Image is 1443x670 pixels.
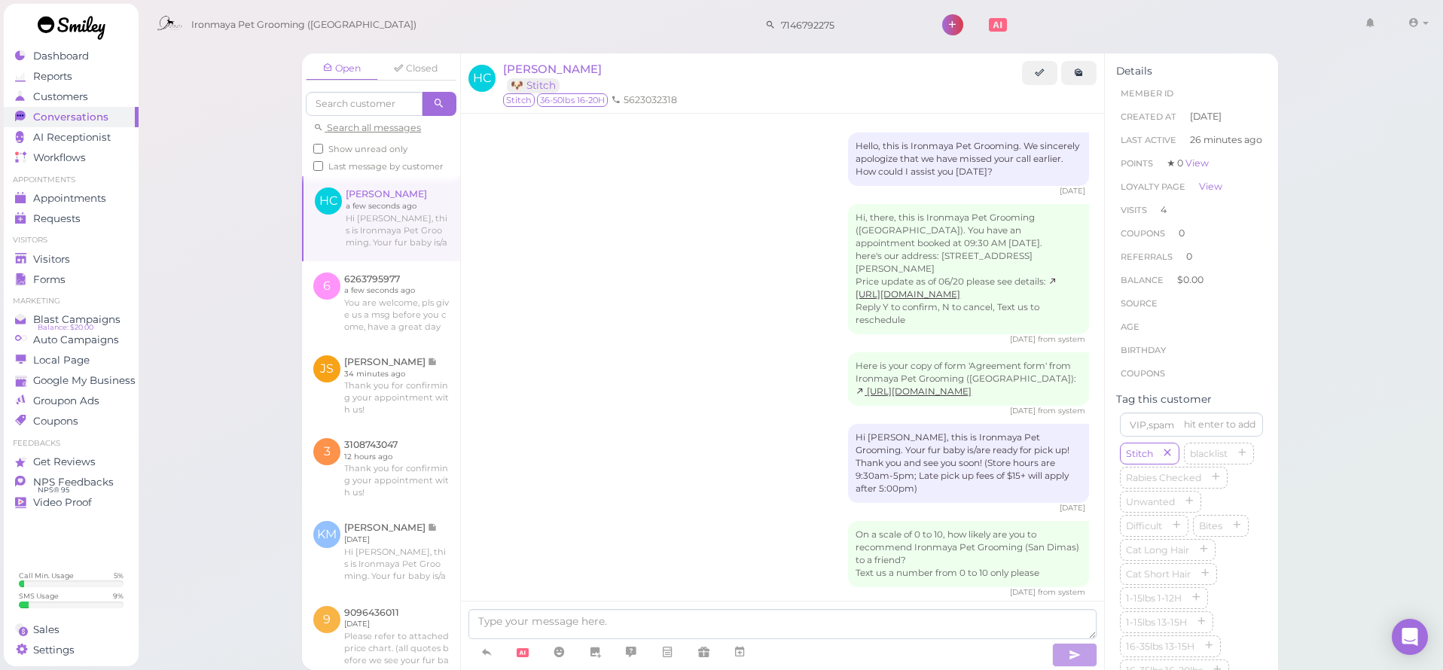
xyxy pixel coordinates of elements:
[1123,617,1190,628] span: 1-15lbs 13-15H
[1038,587,1085,597] span: from system
[848,204,1089,334] div: Hi, there, this is Ironmaya Pet Grooming ([GEOGRAPHIC_DATA]). You have an appointment booked at 0...
[1116,65,1267,78] div: Details
[4,107,139,127] a: Conversations
[4,87,139,107] a: Customers
[1010,406,1038,416] span: 07/12/2025 09:24am
[1121,275,1166,285] span: Balance
[4,620,139,640] a: Sales
[503,93,535,107] span: Stitch
[113,591,124,601] div: 9 %
[4,235,139,245] li: Visitors
[33,273,66,286] span: Forms
[33,455,96,468] span: Get Reviews
[1121,158,1153,169] span: Points
[1190,110,1222,123] span: [DATE]
[4,46,139,66] a: Dashboard
[4,148,139,168] a: Workflows
[4,209,139,229] a: Requests
[856,386,972,397] a: [URL][DOMAIN_NAME]
[33,476,114,489] span: NPS Feedbacks
[33,333,119,346] span: Auto Campaigns
[1121,135,1176,145] span: Last Active
[306,57,378,81] a: Open
[468,65,496,92] span: HC
[33,111,108,123] span: Conversations
[848,352,1089,406] div: Here is your copy of form 'Agreement form' from Ironmaya Pet Grooming ([GEOGRAPHIC_DATA]):
[1167,157,1209,169] span: ★ 0
[1116,198,1267,222] li: 4
[4,452,139,472] a: Get Reviews
[33,374,136,387] span: Google My Business
[1010,334,1038,344] span: 07/11/2025 10:47am
[1121,345,1166,355] span: Birthday
[848,424,1089,503] div: Hi [PERSON_NAME], this is Ironmaya Pet Grooming. Your fur baby is/are ready for pick up! Thank yo...
[33,415,78,428] span: Coupons
[503,62,602,92] a: [PERSON_NAME] 🐶 Stitch
[1121,111,1176,122] span: Created At
[4,350,139,370] a: Local Page
[1196,520,1225,531] span: Bites
[1120,413,1263,437] input: VIP,spam
[33,50,89,62] span: Dashboard
[4,249,139,270] a: Visitors
[1121,228,1165,239] span: Coupons
[33,644,75,656] span: Settings
[33,253,70,266] span: Visitors
[33,313,121,326] span: Blast Campaigns
[4,188,139,209] a: Appointments
[38,484,69,496] span: NPS® 95
[1116,245,1267,269] li: 0
[1123,448,1156,459] span: Stitch
[1116,393,1267,406] div: Tag this customer
[4,127,139,148] a: AI Receptionist
[4,438,139,449] li: Feedbacks
[328,161,444,172] span: Last message by customer
[4,472,139,492] a: NPS Feedbacks NPS® 95
[4,66,139,87] a: Reports
[33,623,59,636] span: Sales
[4,309,139,330] a: Blast Campaigns Balance: $20.00
[4,330,139,350] a: Auto Campaigns
[1185,157,1209,169] a: View
[1123,592,1185,604] span: 1-15lbs 1-12H
[33,90,88,103] span: Customers
[306,92,423,116] input: Search customer
[1392,619,1428,655] div: Open Intercom Messenger
[1010,587,1038,597] span: 07/12/2025 02:24pm
[33,131,111,144] span: AI Receptionist
[1123,472,1204,483] span: Rabies Checked
[33,394,99,407] span: Groupon Ads
[1121,298,1158,309] span: Source
[1038,334,1085,344] span: from system
[1121,368,1165,379] span: Coupons
[33,354,90,367] span: Local Page
[1060,186,1085,196] span: 07/10/2025 04:47pm
[1038,406,1085,416] span: from system
[33,496,92,509] span: Video Proof
[19,591,59,601] div: SMS Usage
[1121,251,1173,262] span: Referrals
[114,571,124,580] div: 5 %
[191,4,416,46] span: Ironmaya Pet Grooming ([GEOGRAPHIC_DATA])
[1121,181,1185,192] span: Loyalty page
[1123,520,1165,531] span: Difficult
[507,78,560,93] a: 🐶 Stitch
[4,175,139,185] li: Appointments
[1116,221,1267,245] li: 0
[33,192,106,205] span: Appointments
[4,492,139,513] a: Video Proof
[380,57,452,80] a: Closed
[1121,205,1147,215] span: Visits
[776,13,922,37] input: Search customer
[4,391,139,411] a: Groupon Ads
[1121,321,1139,332] span: age
[33,151,86,164] span: Workflows
[4,370,139,391] a: Google My Business
[4,270,139,290] a: Forms
[1199,181,1222,192] a: View
[19,571,74,580] div: Call Min. Usage
[38,321,93,333] span: Balance: $20.00
[1184,418,1255,431] div: hit enter to add
[1123,641,1197,652] span: 16-35lbs 13-15H
[1060,503,1085,513] span: 07/12/2025 10:31am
